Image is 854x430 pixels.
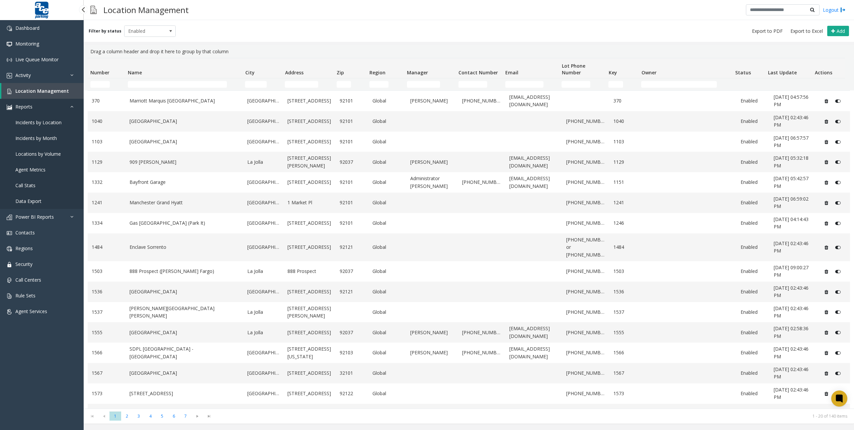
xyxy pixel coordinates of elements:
[372,97,402,104] a: Global
[566,158,605,166] a: [PHONE_NUMBER]
[191,412,203,421] span: Go to the next page
[130,329,240,336] a: [GEOGRAPHIC_DATA]
[566,236,605,259] a: [PHONE_NUMBER] or [PHONE_NUMBER]
[509,345,558,360] a: [EMAIL_ADDRESS][DOMAIN_NAME]
[287,288,331,295] a: [STREET_ADDRESS]
[774,325,808,339] span: [DATE] 02:58:36 PM
[7,262,12,267] img: 'icon'
[790,28,823,34] span: Export to Excel
[340,243,365,251] a: 92121
[247,268,279,275] a: La Jolla
[407,81,440,88] input: Manager Filter
[458,81,487,88] input: Contact Number Filter
[15,72,31,78] span: Activity
[287,243,331,251] a: [STREET_ADDRESS]
[130,199,240,206] a: Manchester Grand Hyatt
[372,178,402,186] a: Global
[168,412,180,421] span: Page 6
[340,118,365,125] a: 92101
[741,118,766,125] a: Enabled
[462,349,501,356] a: [PHONE_NUMBER]
[128,81,227,88] input: Name Filter
[15,88,69,94] span: Location Management
[247,219,279,227] a: [GEOGRAPHIC_DATA]
[832,307,844,317] button: Disable
[15,25,39,31] span: Dashboard
[7,278,12,283] img: 'icon'
[130,138,240,145] a: [GEOGRAPHIC_DATA]
[15,41,39,47] span: Monitoring
[821,96,832,106] button: Delete
[247,308,279,316] a: La Jolla
[774,134,813,149] a: [DATE] 06:57:57 PM
[15,182,35,189] span: Call Stats
[462,329,501,336] a: [PHONE_NUMBER]
[774,345,813,360] a: [DATE] 02:43:46 PM
[15,119,62,126] span: Incidents by Location
[340,199,365,206] a: 92101
[609,69,617,76] span: Key
[788,26,826,36] button: Export to Excel
[89,28,121,34] label: Filter by status
[337,69,344,76] span: Zip
[15,198,41,204] span: Data Export
[509,154,558,169] a: [EMAIL_ADDRESS][DOMAIN_NAME]
[7,104,12,110] img: 'icon'
[369,69,386,76] span: Region
[7,293,12,299] img: 'icon'
[741,138,766,145] a: Enabled
[372,243,402,251] a: Global
[821,307,832,317] button: Delete
[613,158,638,166] a: 1129
[613,138,638,145] a: 1103
[821,218,832,229] button: Delete
[733,58,765,78] th: Status
[774,305,808,319] span: [DATE] 02:43:46 PM
[15,308,47,314] span: Agent Services
[821,266,832,277] button: Delete
[462,97,501,104] a: [PHONE_NUMBER]
[566,308,605,316] a: [PHONE_NUMBER]
[613,268,638,275] a: 1503
[458,69,498,76] span: Contact Number
[247,390,279,397] a: [GEOGRAPHIC_DATA]
[505,69,518,76] span: Email
[832,388,844,399] button: Disable
[133,412,145,421] span: Page 3
[287,97,331,104] a: [STREET_ADDRESS]
[821,136,832,147] button: Delete
[562,81,590,88] input: Lot Phone Number Filter
[130,158,240,166] a: 909 [PERSON_NAME]
[410,349,454,356] a: [PERSON_NAME]
[372,308,402,316] a: Global
[774,240,813,255] a: [DATE] 02:43:46 PM
[821,368,832,379] button: Delete
[774,175,808,189] span: [DATE] 05:42:57 PM
[613,308,638,316] a: 1537
[340,349,365,356] a: 92103
[109,412,121,421] span: Page 1
[832,286,844,297] button: Disable
[641,81,717,88] input: Owner Filter
[125,78,242,90] td: Name Filter
[15,261,32,267] span: Security
[340,369,365,377] a: 32101
[613,219,638,227] a: 1246
[130,268,240,275] a: 888 Prospect ([PERSON_NAME] Fargo)
[613,97,638,104] a: 370
[90,69,109,76] span: Number
[741,158,766,166] a: Enabled
[823,6,846,13] a: Logout
[774,386,813,401] a: [DATE] 02:43:46 PM
[130,243,240,251] a: Enclave Sorrento
[741,243,766,251] a: Enabled
[566,329,605,336] a: [PHONE_NUMBER]
[15,166,46,173] span: Agent Metrics
[92,329,121,336] a: 1555
[749,26,785,36] button: Export to PDF
[774,216,813,231] a: [DATE] 04:14:43 PM
[566,219,605,227] a: [PHONE_NUMBER]
[90,2,97,18] img: pageIcon
[100,2,192,18] h3: Location Management
[247,178,279,186] a: [GEOGRAPHIC_DATA]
